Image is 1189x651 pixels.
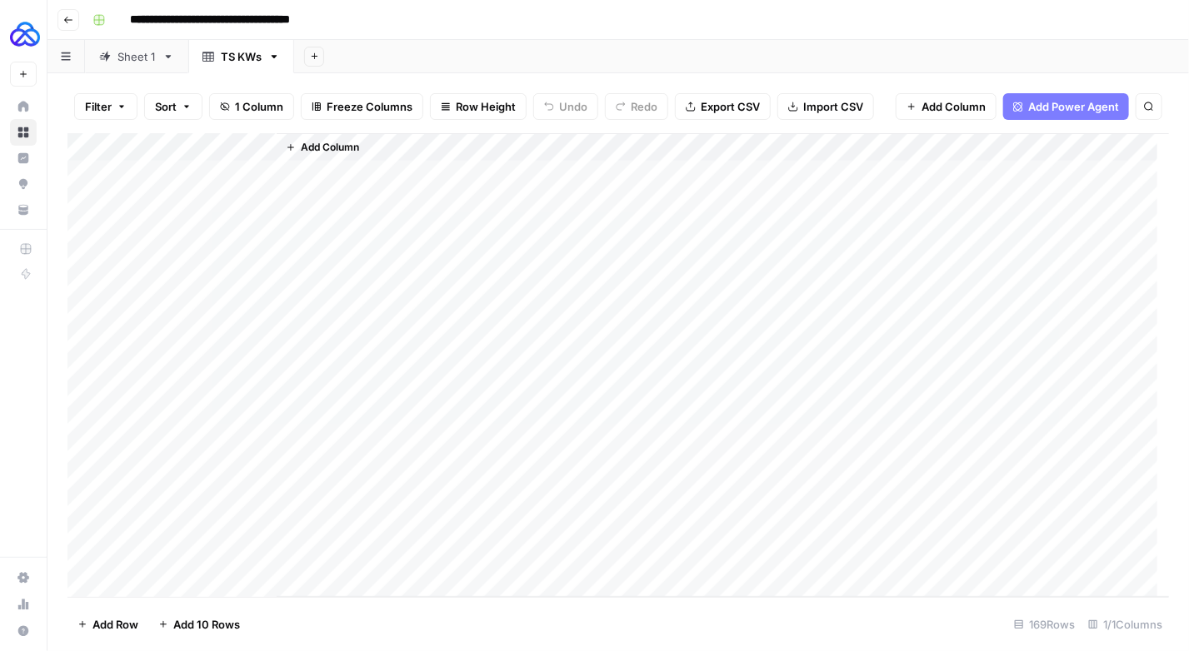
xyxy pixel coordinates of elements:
[1003,93,1129,120] button: Add Power Agent
[10,196,37,223] a: Your Data
[10,93,37,120] a: Home
[10,13,37,55] button: Workspace: AUQ
[803,98,863,115] span: Import CSV
[10,19,40,49] img: AUQ Logo
[209,93,294,120] button: 1 Column
[148,611,250,638] button: Add 10 Rows
[10,618,37,644] button: Help + Support
[85,40,188,73] a: Sheet 1
[85,98,112,115] span: Filter
[301,93,423,120] button: Freeze Columns
[301,140,359,155] span: Add Column
[1082,611,1169,638] div: 1/1 Columns
[117,48,156,65] div: Sheet 1
[10,564,37,591] a: Settings
[896,93,997,120] button: Add Column
[456,98,516,115] span: Row Height
[327,98,412,115] span: Freeze Columns
[533,93,598,120] button: Undo
[605,93,668,120] button: Redo
[631,98,657,115] span: Redo
[777,93,874,120] button: Import CSV
[92,616,138,633] span: Add Row
[279,137,366,158] button: Add Column
[155,98,177,115] span: Sort
[10,591,37,618] a: Usage
[188,40,294,73] a: TS KWs
[922,98,986,115] span: Add Column
[67,611,148,638] button: Add Row
[221,48,262,65] div: TS KWs
[173,616,240,633] span: Add 10 Rows
[701,98,760,115] span: Export CSV
[144,93,202,120] button: Sort
[10,119,37,146] a: Browse
[559,98,587,115] span: Undo
[10,171,37,197] a: Opportunities
[1007,611,1082,638] div: 169 Rows
[1028,98,1119,115] span: Add Power Agent
[10,145,37,171] a: Insights
[74,93,137,120] button: Filter
[430,93,527,120] button: Row Height
[235,98,283,115] span: 1 Column
[675,93,771,120] button: Export CSV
